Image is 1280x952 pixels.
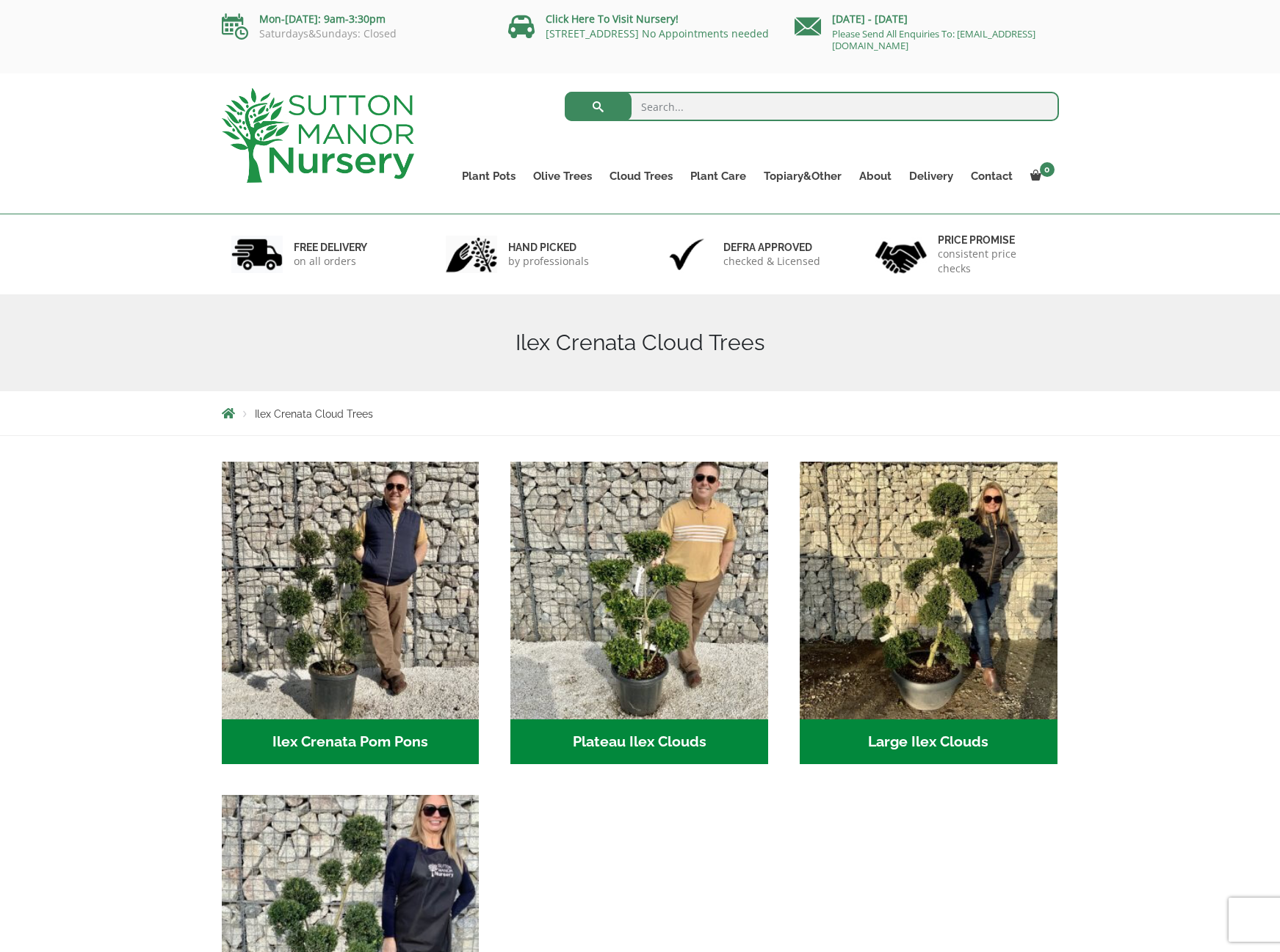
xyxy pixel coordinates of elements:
h2: Large Ilex Clouds [800,719,1057,765]
h2: Ilex Crenata Pom Pons [222,719,480,765]
img: Plateau Ilex Clouds [510,462,768,719]
h1: Ilex Crenata Cloud Trees [222,330,1059,356]
p: on all orders [294,254,367,269]
a: Visit product category Large Ilex Clouds [800,462,1057,764]
a: Olive Trees [524,166,601,186]
img: logo [222,88,414,183]
img: 2.jpg [446,236,497,273]
h2: Plateau Ilex Clouds [510,719,768,765]
p: checked & Licensed [723,254,820,269]
p: Mon-[DATE]: 9am-3:30pm [222,10,486,28]
span: 0 [1040,162,1055,177]
h6: hand picked [508,241,589,254]
a: Click Here To Visit Nursery! [546,12,679,26]
a: Topiary&Other [755,166,850,186]
img: Ilex Crenata Pom Pons [222,462,480,719]
a: About [850,166,900,186]
img: 3.jpg [661,236,712,273]
a: Plant Care [681,166,755,186]
img: Large Ilex Clouds [800,462,1057,719]
h6: Defra approved [723,241,820,254]
a: Delivery [900,166,962,186]
h6: FREE DELIVERY [294,241,367,254]
a: Cloud Trees [601,166,681,186]
a: Visit product category Ilex Crenata Pom Pons [222,462,480,764]
span: Ilex Crenata Cloud Trees [255,408,373,420]
a: Contact [962,166,1022,186]
a: Plant Pots [453,166,524,186]
a: [STREET_ADDRESS] No Appointments needed [546,26,769,40]
nav: Breadcrumbs [222,407,1059,419]
p: [DATE] - [DATE] [795,10,1059,28]
p: by professionals [508,254,589,269]
p: consistent price checks [938,247,1049,276]
img: 1.jpg [231,236,283,273]
p: Saturdays&Sundays: Closed [222,28,486,40]
input: Search... [565,92,1059,121]
a: 0 [1022,166,1059,186]
a: Visit product category Plateau Ilex Clouds [510,462,768,764]
h6: Price promise [938,233,1049,247]
a: Please Send All Enquiries To: [EMAIL_ADDRESS][DOMAIN_NAME] [832,27,1035,52]
img: 4.jpg [875,232,927,277]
